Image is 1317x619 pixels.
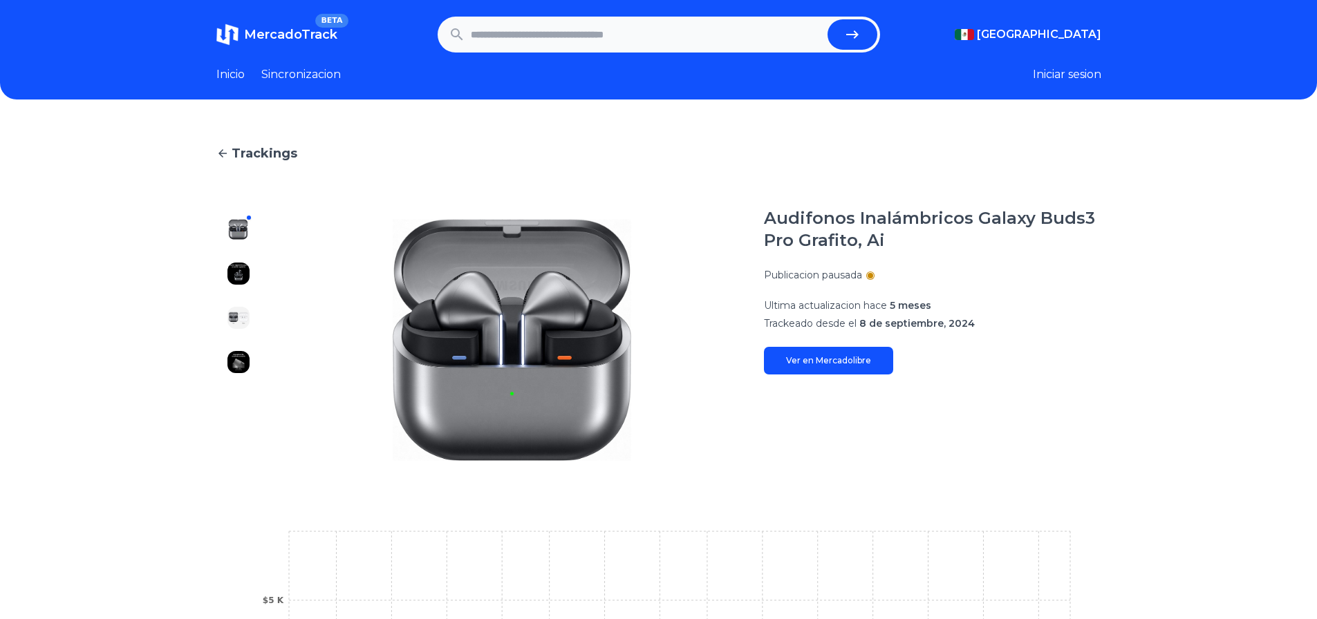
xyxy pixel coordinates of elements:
[764,317,857,330] span: Trackeado desde el
[227,263,250,285] img: Audifonos Inalámbricos Galaxy Buds3 Pro Grafito, Ai
[859,317,975,330] span: 8 de septiembre, 2024
[764,299,887,312] span: Ultima actualizacion hace
[227,218,250,240] img: Audifonos Inalámbricos Galaxy Buds3 Pro Grafito, Ai
[764,207,1101,251] h1: Audifonos Inalámbricos Galaxy Buds3 Pro Grafito, Ai
[232,144,297,163] span: Trackings
[244,27,337,42] span: MercadoTrack
[227,395,250,417] img: Audifonos Inalámbricos Galaxy Buds3 Pro Grafito, Ai
[955,29,974,40] img: Mexico
[216,23,337,46] a: MercadoTrackBETA
[262,596,283,605] tspan: $5 K
[890,299,931,312] span: 5 meses
[216,23,239,46] img: MercadoTrack
[764,268,862,282] p: Publicacion pausada
[1033,66,1101,83] button: Iniciar sesion
[955,26,1101,43] button: [GEOGRAPHIC_DATA]
[216,144,1101,163] a: Trackings
[977,26,1101,43] span: [GEOGRAPHIC_DATA]
[315,14,348,28] span: BETA
[227,351,250,373] img: Audifonos Inalámbricos Galaxy Buds3 Pro Grafito, Ai
[288,207,736,473] img: Audifonos Inalámbricos Galaxy Buds3 Pro Grafito, Ai
[764,347,893,374] a: Ver en Mercadolibre
[227,439,250,461] img: Audifonos Inalámbricos Galaxy Buds3 Pro Grafito, Ai
[227,307,250,329] img: Audifonos Inalámbricos Galaxy Buds3 Pro Grafito, Ai
[216,66,245,83] a: Inicio
[261,66,341,83] a: Sincronizacion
